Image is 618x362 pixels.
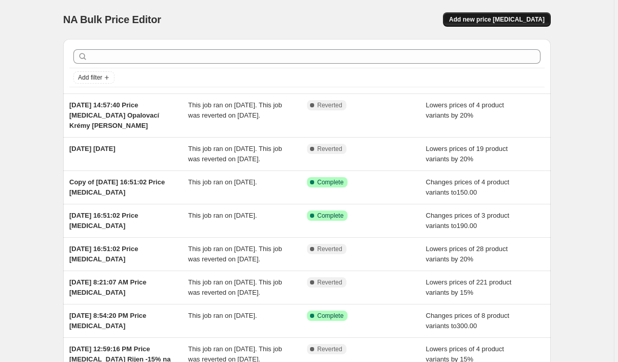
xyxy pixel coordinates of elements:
[449,15,545,24] span: Add new price [MEDICAL_DATA]
[69,145,115,153] span: [DATE] [DATE]
[426,245,508,263] span: Lowers prices of 28 product variants by 20%
[188,101,282,119] span: This job ran on [DATE]. This job was reverted on [DATE].
[426,312,510,330] span: Changes prices of 8 product variants to
[188,145,282,163] span: This job ran on [DATE]. This job was reverted on [DATE].
[317,345,342,353] span: Reverted
[317,212,343,220] span: Complete
[317,145,342,153] span: Reverted
[317,101,342,109] span: Reverted
[78,73,102,82] span: Add filter
[69,245,138,263] span: [DATE] 16:51:02 Price [MEDICAL_DATA]
[69,101,159,129] span: [DATE] 14:57:40 Price [MEDICAL_DATA] Opalovací Krémy [PERSON_NAME]
[317,278,342,287] span: Reverted
[73,71,114,84] button: Add filter
[456,322,477,330] span: 300.00
[63,14,161,25] span: NA Bulk Price Editor
[69,178,165,196] span: Copy of [DATE] 16:51:02 Price [MEDICAL_DATA]
[317,178,343,186] span: Complete
[426,212,510,230] span: Changes prices of 3 product variants to
[456,222,477,230] span: 190.00
[456,188,477,196] span: 150.00
[426,101,504,119] span: Lowers prices of 4 product variants by 20%
[188,278,282,296] span: This job ran on [DATE]. This job was reverted on [DATE].
[69,212,138,230] span: [DATE] 16:51:02 Price [MEDICAL_DATA]
[188,212,257,219] span: This job ran on [DATE].
[317,245,342,253] span: Reverted
[69,278,146,296] span: [DATE] 8:21:07 AM Price [MEDICAL_DATA]
[317,312,343,320] span: Complete
[443,12,551,27] button: Add new price [MEDICAL_DATA]
[188,312,257,319] span: This job ran on [DATE].
[188,245,282,263] span: This job ran on [DATE]. This job was reverted on [DATE].
[426,178,510,196] span: Changes prices of 4 product variants to
[188,178,257,186] span: This job ran on [DATE].
[426,145,508,163] span: Lowers prices of 19 product variants by 20%
[426,278,512,296] span: Lowers prices of 221 product variants by 15%
[69,312,146,330] span: [DATE] 8:54:20 PM Price [MEDICAL_DATA]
